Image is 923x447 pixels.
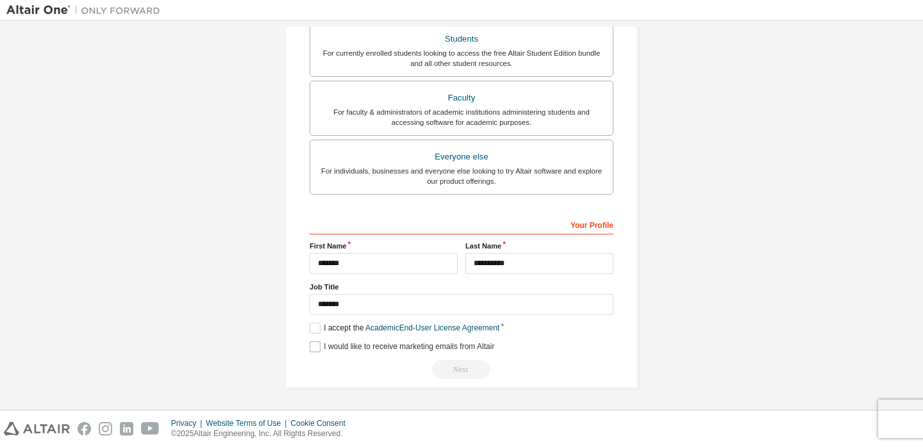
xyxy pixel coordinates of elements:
div: For currently enrolled students looking to access the free Altair Student Edition bundle and all ... [318,48,605,69]
img: youtube.svg [141,422,160,435]
img: altair_logo.svg [4,422,70,435]
img: Altair One [6,4,167,17]
div: Privacy [171,418,206,428]
div: For individuals, businesses and everyone else looking to try Altair software and explore our prod... [318,166,605,186]
a: Academic End-User License Agreement [365,323,499,332]
div: Faculty [318,89,605,107]
div: Everyone else [318,148,605,166]
label: I would like to receive marketing emails from Altair [310,341,494,352]
div: For faculty & administrators of academic institutions administering students and accessing softwa... [318,107,605,127]
img: instagram.svg [99,422,112,435]
label: First Name [310,241,458,251]
label: Job Title [310,282,613,292]
div: Students [318,30,605,48]
div: Provide a valid email to continue [310,360,613,379]
label: Last Name [465,241,613,251]
div: Cookie Consent [290,418,353,428]
img: linkedin.svg [120,422,133,435]
div: Your Profile [310,214,613,234]
img: facebook.svg [78,422,91,435]
div: Website Terms of Use [206,418,290,428]
label: I accept the [310,323,499,334]
p: © 2025 Altair Engineering, Inc. All Rights Reserved. [171,428,353,439]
